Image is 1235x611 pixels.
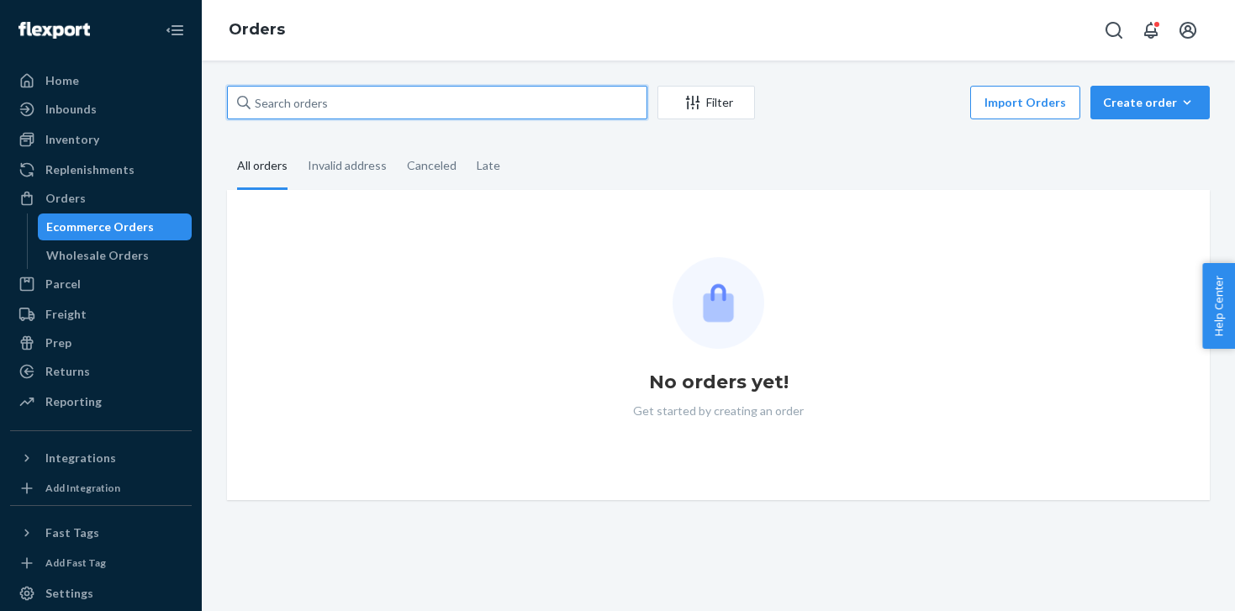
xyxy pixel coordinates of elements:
a: Parcel [10,271,192,298]
a: Replenishments [10,156,192,183]
div: All orders [237,144,288,190]
a: Wholesale Orders [38,242,193,269]
button: Fast Tags [10,519,192,546]
div: Orders [45,190,86,207]
div: Create order [1103,94,1197,111]
a: Home [10,67,192,94]
div: Inbounds [45,101,97,118]
button: Filter [657,86,755,119]
div: Prep [45,334,71,351]
div: Invalid address [308,144,387,187]
button: Integrations [10,445,192,471]
div: Late [477,144,500,187]
a: Inbounds [10,96,192,123]
a: Add Fast Tag [10,553,192,573]
a: Freight [10,301,192,328]
div: Reporting [45,393,102,410]
a: Orders [229,20,285,39]
a: Ecommerce Orders [38,213,193,240]
p: Get started by creating an order [633,403,804,419]
h1: No orders yet! [649,369,789,396]
div: Wholesale Orders [46,247,149,264]
div: Ecommerce Orders [46,219,154,235]
input: Search orders [227,86,647,119]
div: Settings [45,585,93,602]
a: Add Integration [10,478,192,498]
img: Flexport logo [18,22,90,39]
button: Close Navigation [158,13,192,47]
div: Inventory [45,131,99,148]
button: Create order [1090,86,1210,119]
div: Filter [658,94,754,111]
div: Integrations [45,450,116,466]
button: Open notifications [1134,13,1168,47]
a: Prep [10,329,192,356]
div: Home [45,72,79,89]
button: Import Orders [970,86,1080,119]
div: Replenishments [45,161,135,178]
img: Empty list [673,257,764,349]
button: Open account menu [1171,13,1205,47]
a: Returns [10,358,192,385]
div: Canceled [407,144,457,187]
a: Orders [10,185,192,212]
a: Reporting [10,388,192,415]
div: Add Integration [45,481,120,495]
a: Inventory [10,126,192,153]
div: Add Fast Tag [45,556,106,570]
ol: breadcrumbs [215,6,298,55]
div: Fast Tags [45,524,99,541]
a: Settings [10,580,192,607]
button: Open Search Box [1097,13,1131,47]
button: Help Center [1202,263,1235,349]
div: Returns [45,363,90,380]
div: Parcel [45,276,81,292]
div: Freight [45,306,87,323]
